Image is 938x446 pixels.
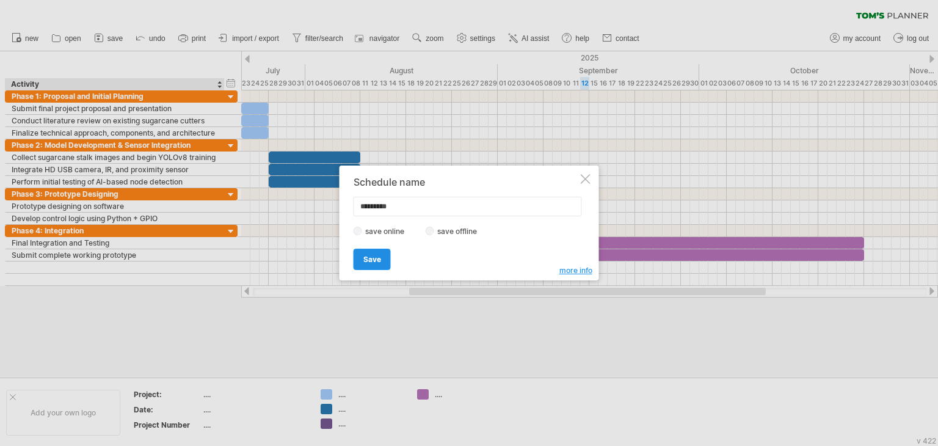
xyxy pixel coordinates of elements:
label: save online [362,227,415,236]
span: more info [559,266,592,275]
a: Save [354,249,391,270]
div: Schedule name [354,177,578,188]
span: Save [363,255,381,264]
label: save offline [434,227,487,236]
